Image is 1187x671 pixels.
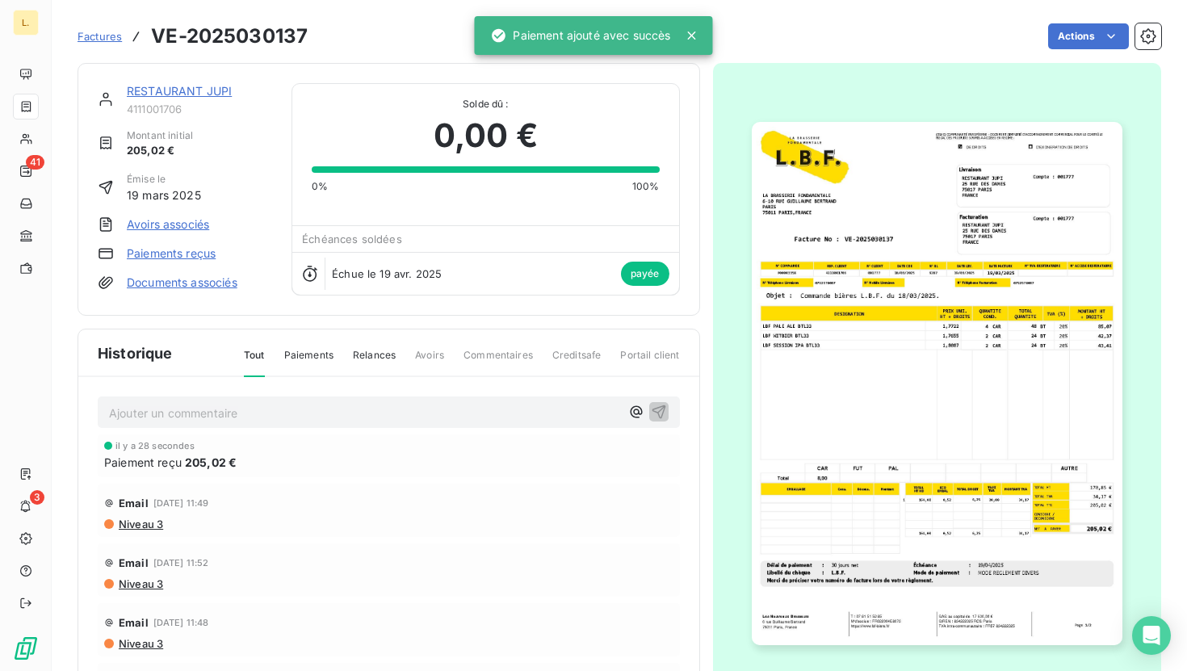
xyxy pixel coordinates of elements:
[1132,616,1171,655] div: Open Intercom Messenger
[153,558,209,568] span: [DATE] 11:52
[620,348,679,375] span: Portail client
[185,454,237,471] span: 205,02 €
[153,498,209,508] span: [DATE] 11:49
[332,267,442,280] span: Échue le 19 avr. 2025
[127,128,193,143] span: Montant initial
[13,10,39,36] div: L.
[434,111,538,160] span: 0,00 €
[78,28,122,44] a: Factures
[127,275,237,291] a: Documents associés
[78,30,122,43] span: Factures
[415,348,444,375] span: Avoirs
[127,172,201,187] span: Émise le
[98,342,173,364] span: Historique
[115,441,195,451] span: il y a 28 secondes
[312,97,659,111] span: Solde dû :
[1048,23,1129,49] button: Actions
[127,103,272,115] span: 4111001706
[632,179,660,194] span: 100%
[127,245,216,262] a: Paiements reçus
[353,348,396,375] span: Relances
[552,348,602,375] span: Creditsafe
[490,21,670,50] div: Paiement ajouté avec succès
[127,84,232,98] a: RESTAURANT JUPI
[463,348,533,375] span: Commentaires
[117,577,163,590] span: Niveau 3
[752,122,1122,646] img: invoice_thumbnail
[117,518,163,531] span: Niveau 3
[127,187,201,203] span: 19 mars 2025
[119,556,149,569] span: Email
[621,262,669,286] span: payée
[312,179,328,194] span: 0%
[244,348,265,377] span: Tout
[127,216,209,233] a: Avoirs associés
[104,454,182,471] span: Paiement reçu
[119,616,149,629] span: Email
[153,618,209,627] span: [DATE] 11:48
[127,143,193,159] span: 205,02 €
[30,490,44,505] span: 3
[13,635,39,661] img: Logo LeanPay
[302,233,402,245] span: Échéances soldées
[119,497,149,510] span: Email
[151,22,308,51] h3: VE-2025030137
[284,348,333,375] span: Paiements
[26,155,44,170] span: 41
[117,637,163,650] span: Niveau 3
